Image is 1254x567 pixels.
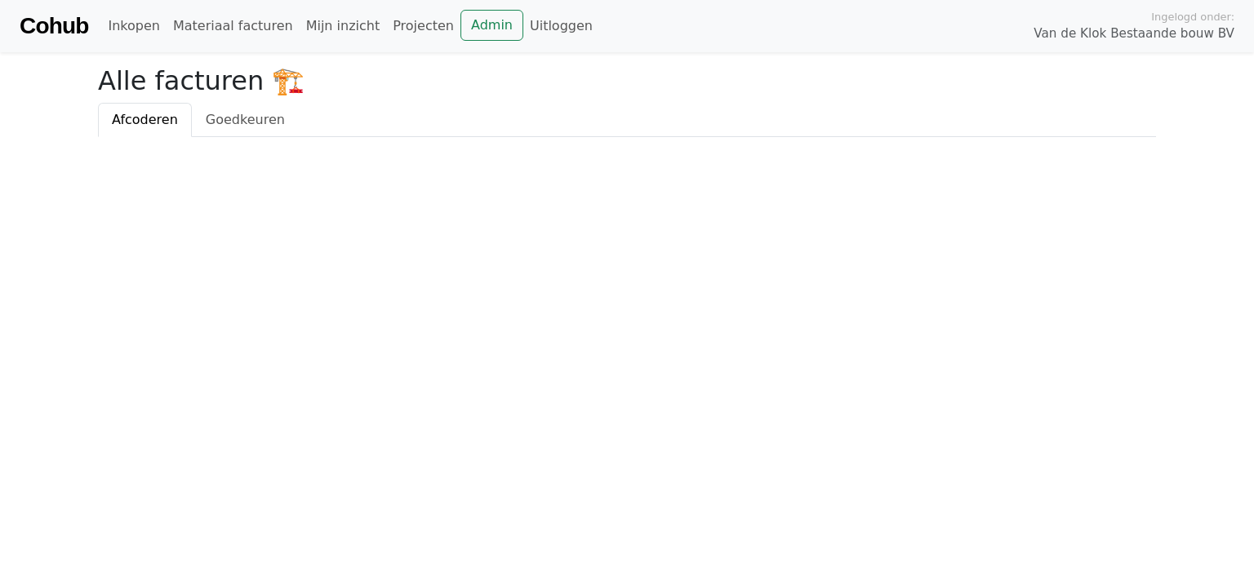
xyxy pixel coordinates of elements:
[98,103,192,137] a: Afcoderen
[101,10,166,42] a: Inkopen
[112,112,178,127] span: Afcoderen
[523,10,599,42] a: Uitloggen
[98,65,1156,96] h2: Alle facturen 🏗️
[386,10,460,42] a: Projecten
[460,10,523,41] a: Admin
[206,112,285,127] span: Goedkeuren
[1151,9,1234,24] span: Ingelogd onder:
[1034,24,1234,43] span: Van de Klok Bestaande bouw BV
[20,7,88,46] a: Cohub
[167,10,300,42] a: Materiaal facturen
[300,10,387,42] a: Mijn inzicht
[192,103,299,137] a: Goedkeuren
